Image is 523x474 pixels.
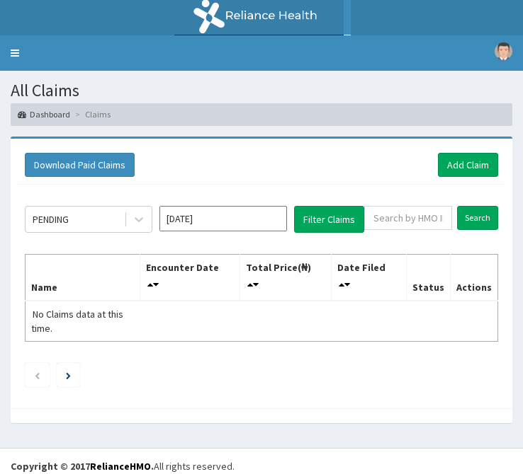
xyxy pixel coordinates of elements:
strong: Copyright © 2017 . [11,460,154,473]
th: Encounter Date [140,254,240,301]
th: Date Filed [332,254,407,301]
a: Next page [66,369,71,381]
th: Status [406,254,450,301]
input: Search by HMO ID [364,206,452,230]
input: Search [457,206,498,230]
th: Actions [450,254,497,301]
input: Select Month and Year [159,206,287,231]
div: PENDING [33,212,69,226]
button: Download Paid Claims [25,153,135,177]
th: Total Price(₦) [240,254,331,301]
span: No Claims data at this time. [31,308,123,335]
a: RelianceHMO [90,460,151,473]
a: Previous page [34,369,40,381]
img: User Image [495,42,512,60]
a: Add Claim [438,153,498,177]
h1: All Claims [11,81,512,100]
button: Filter Claims [294,206,364,233]
a: Dashboard [18,108,70,120]
th: Name [26,254,140,301]
li: Claims [72,108,111,120]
